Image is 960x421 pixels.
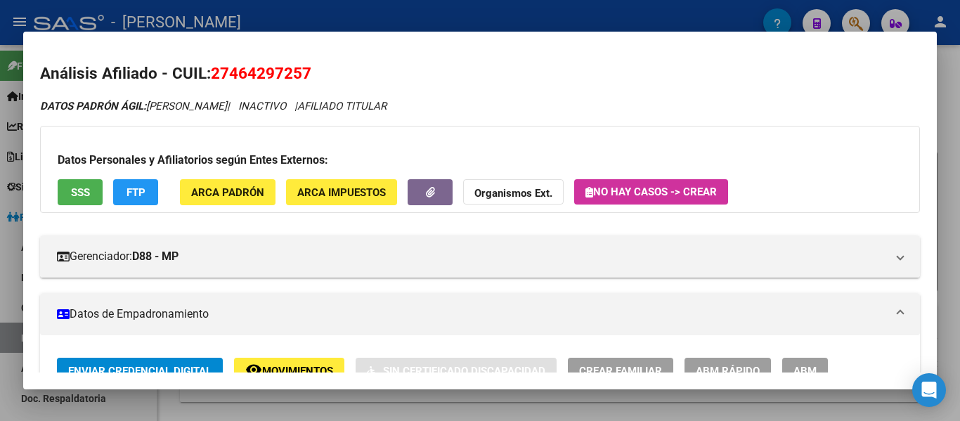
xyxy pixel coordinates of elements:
[585,186,717,198] span: No hay casos -> Crear
[568,358,673,384] button: Crear Familiar
[40,235,920,278] mat-expansion-panel-header: Gerenciador:D88 - MP
[58,152,902,169] h3: Datos Personales y Afiliatorios según Entes Externos:
[191,186,264,199] span: ARCA Padrón
[383,365,545,377] span: Sin Certificado Discapacidad
[40,100,387,112] i: | INACTIVO |
[782,358,828,384] button: ABM
[40,293,920,335] mat-expansion-panel-header: Datos de Empadronamiento
[127,186,145,199] span: FTP
[579,365,662,377] span: Crear Familiar
[685,358,771,384] button: ABM Rápido
[356,358,557,384] button: Sin Certificado Discapacidad
[245,361,262,378] mat-icon: remove_red_eye
[58,179,103,205] button: SSS
[297,186,386,199] span: ARCA Impuestos
[912,373,946,407] div: Open Intercom Messenger
[40,100,227,112] span: [PERSON_NAME]
[71,186,90,199] span: SSS
[113,179,158,205] button: FTP
[297,100,387,112] span: AFILIADO TITULAR
[180,179,275,205] button: ARCA Padrón
[574,179,728,205] button: No hay casos -> Crear
[286,179,397,205] button: ARCA Impuestos
[40,62,920,86] h2: Análisis Afiliado - CUIL:
[57,248,886,265] mat-panel-title: Gerenciador:
[793,365,817,377] span: ABM
[68,365,212,377] span: Enviar Credencial Digital
[474,187,552,200] strong: Organismos Ext.
[262,365,333,377] span: Movimientos
[57,306,886,323] mat-panel-title: Datos de Empadronamiento
[57,358,223,384] button: Enviar Credencial Digital
[696,365,760,377] span: ABM Rápido
[40,100,146,112] strong: DATOS PADRÓN ÁGIL:
[132,248,179,265] strong: D88 - MP
[463,179,564,205] button: Organismos Ext.
[211,64,311,82] span: 27464297257
[234,358,344,384] button: Movimientos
